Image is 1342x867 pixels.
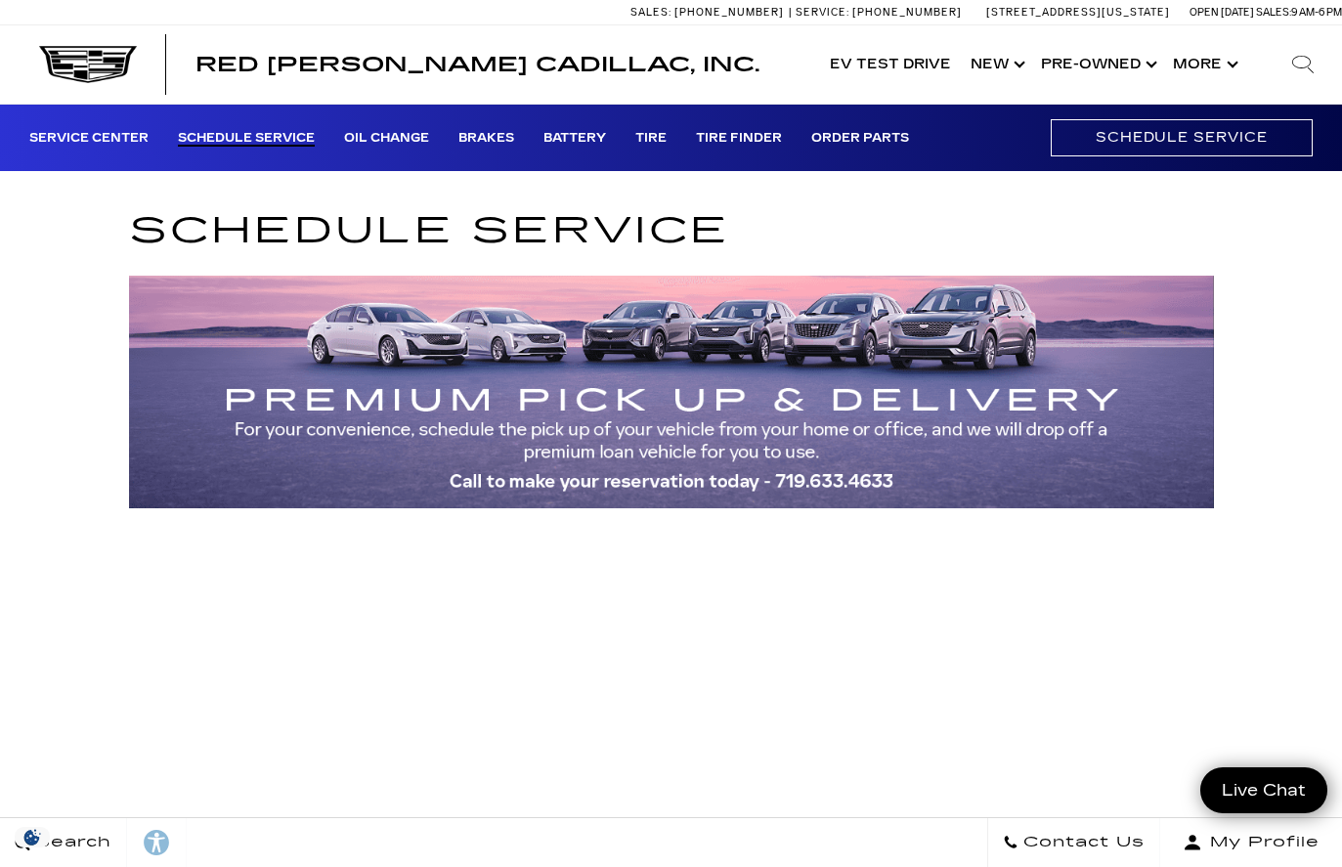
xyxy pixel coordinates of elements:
a: Live Chat [1200,767,1327,813]
span: Sales: [1256,6,1291,19]
a: Schedule Service [178,131,315,147]
a: Schedule Service [1051,119,1313,155]
a: Tire Finder [696,131,782,147]
span: Open [DATE] [1190,6,1254,19]
a: Brakes [458,131,514,147]
img: Opt-Out Icon [10,827,55,847]
a: Service: [PHONE_NUMBER] [789,7,967,18]
a: [STREET_ADDRESS][US_STATE] [986,6,1170,19]
span: [PHONE_NUMBER] [852,6,962,19]
span: 9 AM-6 PM [1291,6,1342,19]
a: Sales: [PHONE_NUMBER] [630,7,789,18]
span: [PHONE_NUMBER] [674,6,784,19]
a: New [961,25,1031,104]
a: EV Test Drive [820,25,961,104]
section: Click to Open Cookie Consent Modal [10,827,55,847]
span: Search [30,829,111,856]
a: Contact Us [987,818,1160,867]
span: Sales: [630,6,671,19]
a: Service Center [29,131,149,147]
span: Contact Us [1018,829,1145,856]
span: Live Chat [1212,779,1316,802]
a: Order Parts [811,131,909,147]
a: Oil Change [344,131,429,147]
a: Red [PERSON_NAME] Cadillac, Inc. [195,55,759,74]
button: More [1163,25,1244,104]
h1: Schedule Service [129,202,1214,260]
a: Battery [543,131,606,147]
a: Tire [635,131,667,147]
img: Cadillac Dark Logo with Cadillac White Text [39,46,137,83]
img: Premium Pick Up and Delivery [129,276,1214,508]
button: Open user profile menu [1160,818,1342,867]
a: Pre-Owned [1031,25,1163,104]
span: My Profile [1202,829,1320,856]
span: Red [PERSON_NAME] Cadillac, Inc. [195,53,759,76]
span: Service: [796,6,849,19]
